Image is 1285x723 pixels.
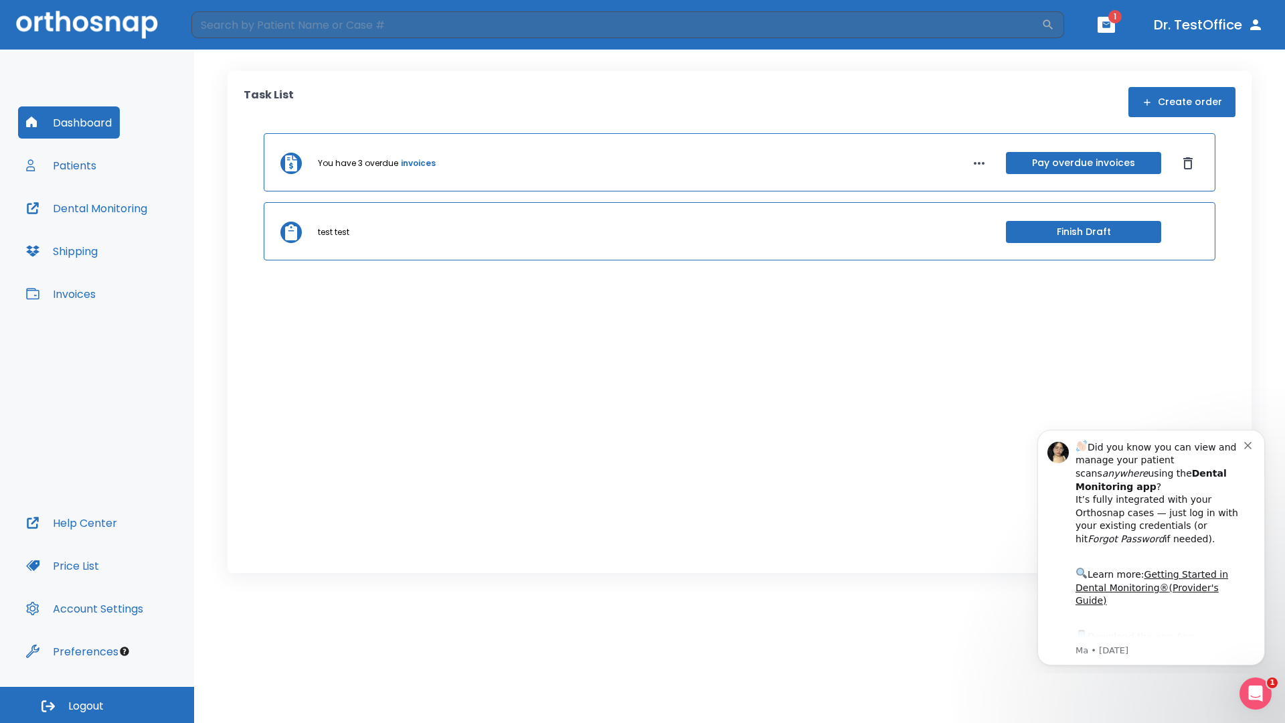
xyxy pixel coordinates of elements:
[401,157,436,169] a: invoices
[118,645,131,657] div: Tooltip anchor
[1006,152,1161,174] button: Pay overdue invoices
[1267,677,1278,688] span: 1
[227,21,238,31] button: Dismiss notification
[18,149,104,181] button: Patients
[191,11,1041,38] input: Search by Patient Name or Case #
[18,507,125,539] button: Help Center
[16,11,158,38] img: Orthosnap
[1108,10,1122,23] span: 1
[18,550,107,582] button: Price List
[318,157,398,169] p: You have 3 overdue
[1128,87,1235,117] button: Create order
[58,227,227,239] p: Message from Ma, sent 7w ago
[1239,677,1272,710] iframe: Intercom live chat
[1148,13,1269,37] button: Dr. TestOffice
[18,192,155,224] button: Dental Monitoring
[18,592,151,625] button: Account Settings
[18,635,126,667] button: Preferences
[244,87,294,117] p: Task List
[1017,418,1285,673] iframe: Intercom notifications message
[58,210,227,278] div: Download the app: | ​ Let us know if you need help getting started!
[318,226,349,238] p: test test
[18,235,106,267] button: Shipping
[18,278,104,310] button: Invoices
[18,106,120,139] button: Dashboard
[1177,153,1199,174] button: Dismiss
[58,214,177,238] a: App Store
[68,699,104,714] span: Logout
[1006,221,1161,243] button: Finish Draft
